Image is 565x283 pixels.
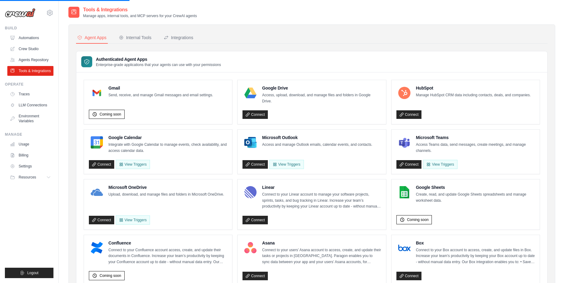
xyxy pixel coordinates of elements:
[244,87,257,99] img: Google Drive Logo
[396,272,422,280] a: Connect
[398,136,410,149] img: Microsoft Teams Logo
[27,270,38,275] span: Logout
[7,44,53,54] a: Crew Studio
[91,186,103,198] img: Microsoft OneDrive Logo
[5,26,53,31] div: Build
[398,242,410,254] img: Box Logo
[5,132,53,137] div: Manage
[7,111,53,126] a: Environment Variables
[416,85,531,91] h4: HubSpot
[91,242,103,254] img: Confluence Logo
[7,66,53,76] a: Tools & Integrations
[5,8,35,17] img: Logo
[242,160,268,169] a: Connect
[118,32,153,44] button: Internal Tools
[7,161,53,171] a: Settings
[407,217,429,222] span: Coming soon
[108,92,213,98] p: Send, receive, and manage Gmail messages and email settings.
[7,172,53,182] button: Resources
[398,87,410,99] img: HubSpot Logo
[7,33,53,43] a: Automations
[108,192,224,198] p: Upload, download, and manage files and folders in Microsoft OneDrive.
[89,216,114,224] a: Connect
[91,136,103,149] img: Google Calendar Logo
[262,92,381,104] p: Access, upload, download, and manage files and folders in Google Drive.
[244,186,257,198] img: Linear Logo
[269,160,304,169] : View Triggers
[262,184,381,190] h4: Linear
[108,240,227,246] h4: Confluence
[100,273,121,278] span: Coming soon
[416,192,535,204] p: Create, read, and update Google Sheets spreadsheets and manage worksheet data.
[76,32,108,44] button: Agent Apps
[416,92,531,98] p: Manage HubSpot CRM data including contacts, deals, and companies.
[96,56,221,62] h3: Authenticated Agent Apps
[7,55,53,65] a: Agents Repository
[262,85,381,91] h4: Google Drive
[416,142,535,154] p: Access Teams data, send messages, create meetings, and manage channels.
[7,89,53,99] a: Traces
[242,110,268,119] a: Connect
[19,175,36,180] span: Resources
[262,192,381,210] p: Connect to your Linear account to manage your software projects, sprints, tasks, and bug tracking...
[100,112,121,117] span: Coming soon
[416,247,535,265] p: Connect to your Box account to access, create, and update files in Box. Increase your team’s prod...
[242,272,268,280] a: Connect
[162,32,195,44] button: Integrations
[416,240,535,246] h4: Box
[116,160,150,169] button: View Triggers
[5,268,53,278] button: Logout
[108,184,224,190] h4: Microsoft OneDrive
[119,35,151,41] div: Internal Tools
[262,142,372,148] p: Access and manage Outlook emails, calendar events, and contacts.
[116,215,150,225] : View Triggers
[77,35,107,41] div: Agent Apps
[244,136,257,149] img: Microsoft Outlook Logo
[398,186,410,198] img: Google Sheets Logo
[83,13,197,18] p: Manage apps, internal tools, and MCP servers for your CrewAI agents
[396,110,422,119] a: Connect
[5,82,53,87] div: Operate
[423,160,457,169] : View Triggers
[83,6,197,13] h2: Tools & Integrations
[7,139,53,149] a: Usage
[262,240,381,246] h4: Asana
[164,35,193,41] div: Integrations
[416,184,535,190] h4: Google Sheets
[242,216,268,224] a: Connect
[262,247,381,265] p: Connect to your users’ Asana account to access, create, and update their tasks or projects in [GE...
[108,85,213,91] h4: Gmail
[108,247,227,265] p: Connect to your Confluence account access, create, and update their documents in Confluence. Incr...
[7,100,53,110] a: LLM Connections
[89,160,114,169] a: Connect
[244,242,257,254] img: Asana Logo
[96,62,221,67] p: Enterprise-grade applications that your agents can use with your permissions
[91,87,103,99] img: Gmail Logo
[7,150,53,160] a: Billing
[416,134,535,141] h4: Microsoft Teams
[108,134,227,141] h4: Google Calendar
[262,134,372,141] h4: Microsoft Outlook
[396,160,422,169] a: Connect
[108,142,227,154] p: Integrate with Google Calendar to manage events, check availability, and access calendar data.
